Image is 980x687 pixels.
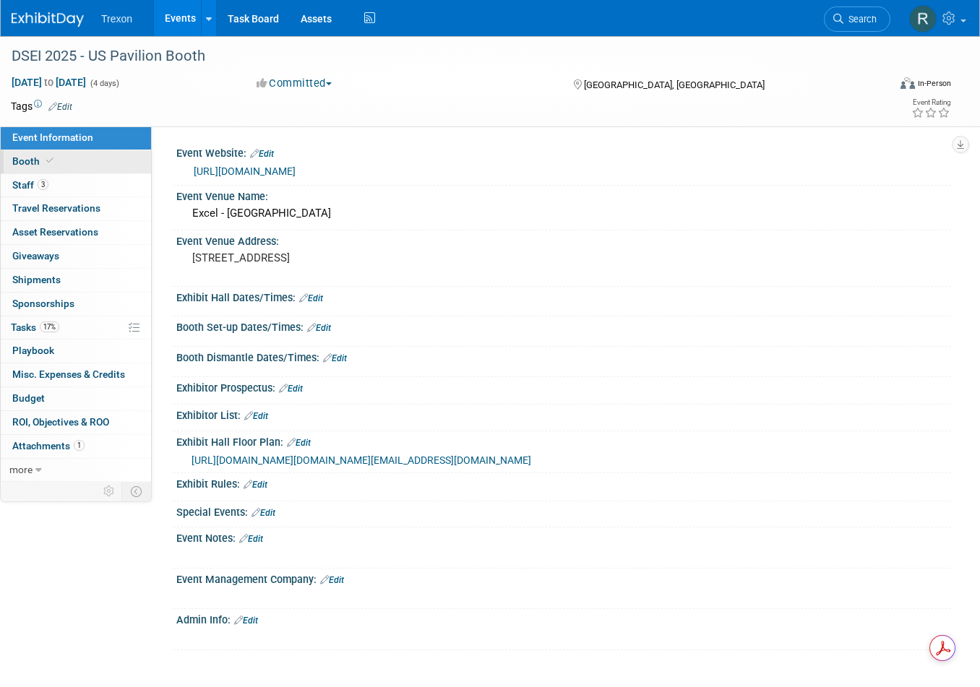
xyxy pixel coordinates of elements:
div: Event Venue Name: [176,186,951,204]
a: Edit [250,149,274,159]
a: Playbook [1,340,151,363]
span: Sponsorships [12,298,74,309]
span: Event Information [12,131,93,143]
div: In-Person [917,78,951,89]
a: Asset Reservations [1,221,151,244]
span: more [9,464,33,475]
a: [URL][DOMAIN_NAME] [194,165,296,177]
div: Admin Info: [176,609,951,628]
img: Format-Inperson.png [901,77,915,89]
span: Misc. Expenses & Credits [12,368,125,380]
a: Travel Reservations [1,197,151,220]
span: Playbook [12,345,54,356]
a: Edit [244,411,268,421]
a: Edit [234,615,258,626]
div: Booth Dismantle Dates/Times: [176,347,951,366]
a: Booth [1,150,151,173]
span: Staff [12,179,48,191]
a: Sponsorships [1,293,151,316]
div: Exhibitor Prospectus: [176,377,951,396]
span: Asset Reservations [12,226,98,238]
pre: [STREET_ADDRESS] [192,251,483,264]
div: Exhibitor List: [176,405,951,423]
a: Event Information [1,126,151,150]
span: [GEOGRAPHIC_DATA], [GEOGRAPHIC_DATA] [584,79,765,90]
span: 1 [74,440,85,451]
span: Budget [12,392,45,404]
img: Ryan Flores [909,5,937,33]
td: Tags [11,99,72,113]
div: Event Website: [176,142,951,161]
a: Edit [279,384,303,394]
a: Edit [299,293,323,303]
a: Edit [307,323,331,333]
img: ExhibitDay [12,12,84,27]
span: Tasks [11,321,59,333]
div: Exhibit Rules: [176,473,951,492]
a: Edit [287,438,311,448]
span: Search [843,14,877,25]
div: Event Venue Address: [176,230,951,249]
div: Exhibit Hall Floor Plan: [176,431,951,450]
div: Event Rating [911,99,950,106]
span: Trexon [101,13,132,25]
span: [DATE] [DATE] [11,76,87,89]
span: Giveaways [12,250,59,262]
a: Misc. Expenses & Credits [1,363,151,386]
button: Committed [252,76,338,91]
a: Edit [320,575,344,585]
span: 3 [38,179,48,190]
span: (4 days) [89,79,119,88]
span: 17% [40,321,59,332]
a: Edit [48,102,72,112]
a: Edit [252,508,275,518]
span: Travel Reservations [12,202,100,214]
div: Booth Set-up Dates/Times: [176,316,951,335]
a: ROI, Objectives & ROO [1,411,151,434]
div: Event Format [812,75,951,97]
span: to [42,77,56,88]
a: Tasks17% [1,316,151,340]
a: Budget [1,387,151,410]
span: Booth [12,155,56,167]
span: ROI, Objectives & ROO [12,416,109,428]
a: Shipments [1,269,151,292]
a: Edit [323,353,347,363]
i: Booth reservation complete [46,157,53,165]
td: Personalize Event Tab Strip [97,482,122,501]
div: Exhibit Hall Dates/Times: [176,287,951,306]
div: Excel - [GEOGRAPHIC_DATA] [187,202,940,225]
a: Staff3 [1,174,151,197]
a: [URL][DOMAIN_NAME][DOMAIN_NAME][EMAIL_ADDRESS][DOMAIN_NAME] [192,454,531,466]
div: Event Notes: [176,527,951,546]
td: Toggle Event Tabs [122,482,152,501]
a: more [1,459,151,482]
div: Special Events: [176,501,951,520]
span: Attachments [12,440,85,451]
a: Giveaways [1,245,151,268]
div: DSEI 2025 - US Pavilion Booth [7,43,871,69]
a: Attachments1 [1,435,151,458]
a: Edit [244,480,267,490]
span: Shipments [12,274,61,285]
a: Search [824,7,890,32]
div: Event Management Company: [176,569,951,587]
a: Edit [239,534,263,544]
